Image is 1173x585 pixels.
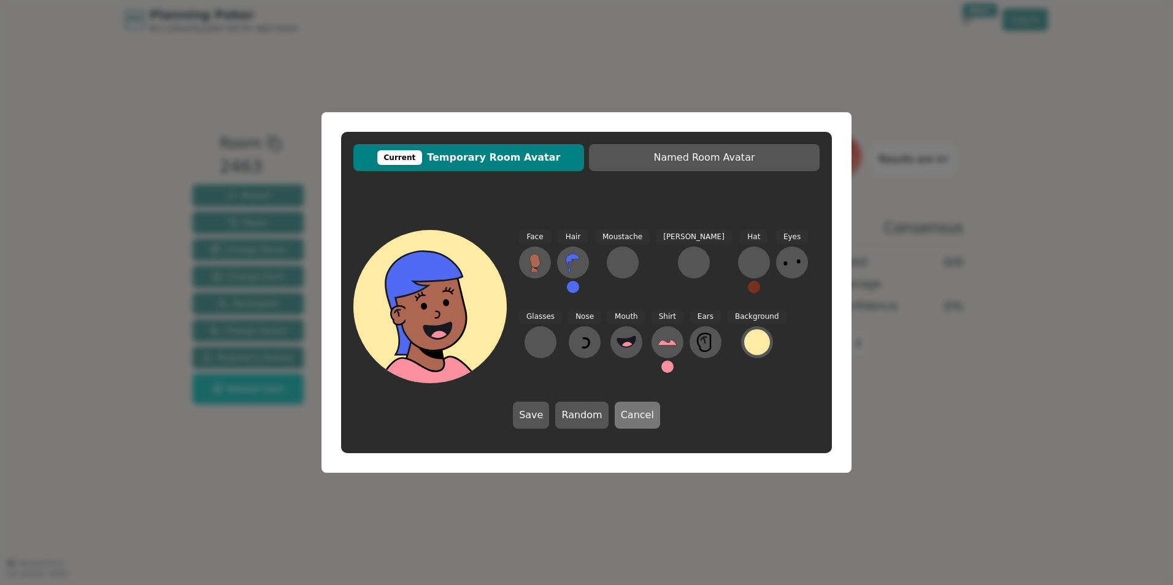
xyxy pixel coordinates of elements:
[652,310,683,324] span: Shirt
[615,402,660,429] button: Cancel
[595,230,650,244] span: Moustache
[360,150,578,165] span: Temporary Room Avatar
[740,230,767,244] span: Hat
[776,230,808,244] span: Eyes
[377,150,423,165] div: Current
[656,230,732,244] span: [PERSON_NAME]
[555,402,608,429] button: Random
[558,230,588,244] span: Hair
[589,144,820,171] button: Named Room Avatar
[728,310,786,324] span: Background
[690,310,721,324] span: Ears
[607,310,645,324] span: Mouth
[353,144,584,171] button: CurrentTemporary Room Avatar
[595,150,813,165] span: Named Room Avatar
[568,310,601,324] span: Nose
[513,402,549,429] button: Save
[519,230,550,244] span: Face
[519,310,562,324] span: Glasses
